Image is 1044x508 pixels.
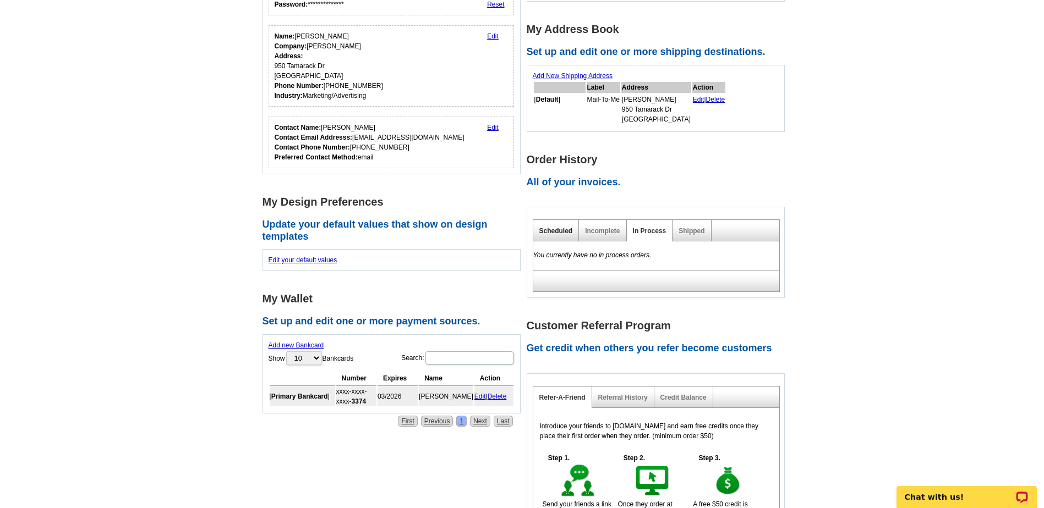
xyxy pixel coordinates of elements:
[378,386,418,406] td: 03/2026
[543,453,576,463] h5: Step 1.
[527,176,791,189] h2: All of your invoices.
[679,227,704,235] a: Shipped
[275,92,303,100] strong: Industry:
[693,96,704,103] a: Edit
[263,196,527,208] h1: My Design Preferences
[585,227,620,235] a: Incomplete
[660,394,707,401] a: Credit Balance
[270,386,335,406] td: [ ]
[559,463,597,499] img: step-1.gif
[539,394,586,401] a: Refer-A-Friend
[275,42,307,50] strong: Company:
[889,473,1044,508] iframe: LiveChat chat widget
[275,32,295,40] strong: Name:
[275,153,358,161] strong: Preferred Contact Method:
[587,82,620,93] th: Label
[527,24,791,35] h1: My Address Book
[527,46,791,58] h2: Set up and edit one or more shipping destinations.
[621,94,691,125] td: [PERSON_NAME] 950 Tamarack Dr [GEOGRAPHIC_DATA]
[536,96,559,103] b: Default
[275,82,324,90] strong: Phone Number:
[269,25,515,107] div: Your personal details.
[275,31,383,101] div: [PERSON_NAME] [PERSON_NAME] 950 Tamarack Dr [GEOGRAPHIC_DATA] [PHONE_NUMBER] Marketing/Advertising
[275,124,321,131] strong: Contact Name:
[275,143,350,151] strong: Contact Phone Number:
[336,386,376,406] td: xxxx-xxxx-xxxx-
[474,372,513,385] th: Action
[533,72,613,80] a: Add New Shipping Address
[474,386,513,406] td: |
[421,416,453,427] a: Previous
[474,393,486,400] a: Edit
[275,52,303,60] strong: Address:
[487,124,499,131] a: Edit
[269,117,515,168] div: Who should we contact regarding order issues?
[425,351,513,365] input: Search:
[401,350,514,366] label: Search:
[598,394,648,401] a: Referral History
[527,154,791,165] h1: Order History
[692,94,726,125] td: |
[487,1,504,8] a: Reset
[633,227,666,235] a: In Process
[271,393,328,400] b: Primary Bankcard
[269,256,337,264] a: Edit your default values
[527,343,791,355] h2: Get credit when others you refer become customers
[587,94,620,125] td: Mail-To-Me
[275,123,464,162] div: [PERSON_NAME] [EMAIL_ADDRESS][DOMAIN_NAME] [PHONE_NUMBER] email
[621,82,691,93] th: Address
[378,372,418,385] th: Expires
[269,350,354,366] label: Show Bankcards
[336,372,376,385] th: Number
[470,416,490,427] a: Next
[539,227,573,235] a: Scheduled
[275,1,308,8] strong: Password:
[269,341,324,349] a: Add new Bankcard
[709,463,747,499] img: step-3.gif
[398,416,417,427] a: First
[494,416,513,427] a: Last
[419,372,473,385] th: Name
[693,453,726,463] h5: Step 3.
[286,351,321,365] select: ShowBankcards
[706,96,725,103] a: Delete
[527,320,791,332] h1: Customer Referral Program
[634,463,672,499] img: step-2.gif
[352,397,367,405] strong: 3374
[540,421,773,441] p: Introduce your friends to [DOMAIN_NAME] and earn free credits once they place their first order w...
[263,219,527,242] h2: Update your default values that show on design templates
[263,293,527,305] h1: My Wallet
[487,32,499,40] a: Edit
[263,316,527,328] h2: Set up and edit one or more payment sources.
[419,386,473,406] td: [PERSON_NAME]
[617,453,651,463] h5: Step 2.
[456,416,467,427] a: 1
[692,82,726,93] th: Action
[533,251,652,259] em: You currently have no in process orders.
[488,393,507,400] a: Delete
[275,134,353,141] strong: Contact Email Addresss:
[534,94,586,125] td: [ ]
